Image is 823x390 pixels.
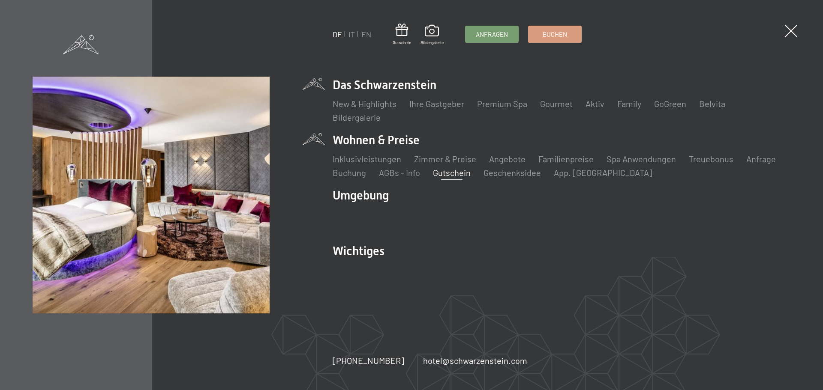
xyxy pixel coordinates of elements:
a: Buchung [333,167,366,178]
a: IT [348,30,355,39]
span: Gutschein [393,39,411,45]
a: Familienpreise [538,154,594,164]
a: New & Highlights [333,98,396,109]
a: Gourmet [540,98,573,109]
a: Gutschein [393,24,411,45]
a: DE [333,30,342,39]
a: Angebote [489,154,526,164]
a: Spa Anwendungen [607,154,676,164]
a: Anfragen [466,26,518,42]
a: Inklusivleistungen [333,154,401,164]
a: Geschenksidee [484,167,541,178]
a: Family [617,98,641,109]
a: Zimmer & Preise [414,154,476,164]
a: Bildergalerie [421,25,444,45]
a: App. [GEOGRAPHIC_DATA] [554,167,652,178]
a: Anfrage [746,154,776,164]
a: Treuebonus [689,154,733,164]
a: AGBs - Info [379,167,420,178]
a: GoGreen [654,98,686,109]
a: Bildergalerie [333,112,381,122]
span: Buchen [543,30,567,39]
a: Gutschein [433,167,471,178]
a: Aktiv [586,98,604,109]
a: Buchen [529,26,581,42]
span: [PHONE_NUMBER] [333,355,404,366]
span: Anfragen [476,30,508,39]
span: Bildergalerie [421,39,444,45]
a: Ihre Gastgeber [409,98,464,109]
a: hotel@schwarzenstein.com [423,354,527,366]
a: EN [361,30,371,39]
a: Belvita [699,98,725,109]
a: Premium Spa [477,98,527,109]
a: [PHONE_NUMBER] [333,354,404,366]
